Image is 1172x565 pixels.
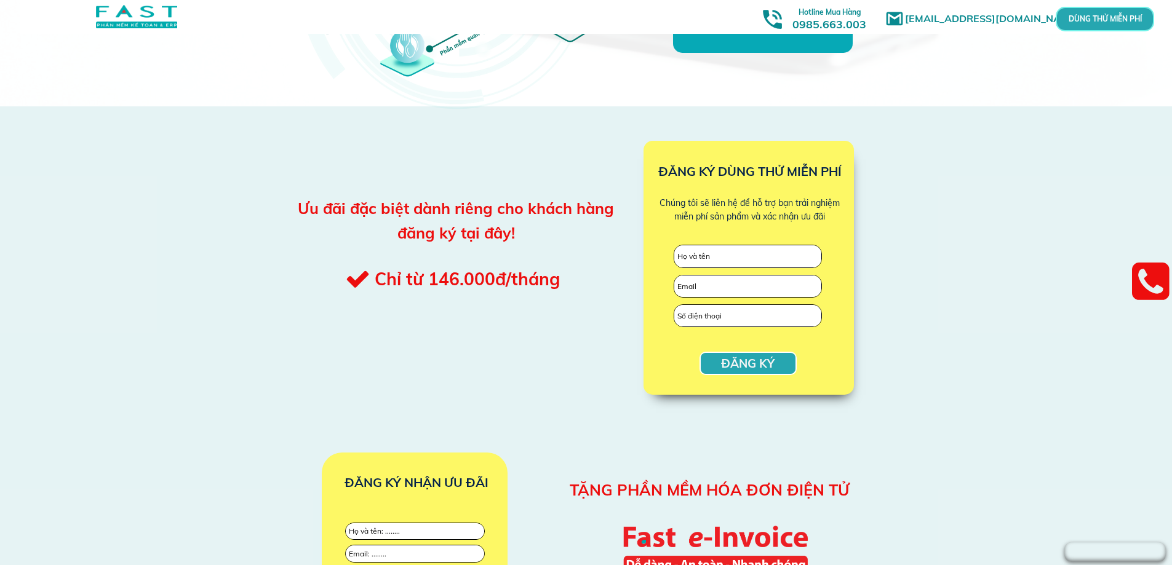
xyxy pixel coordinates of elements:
[799,7,861,17] span: Hotline Mua Hàng
[1090,15,1120,22] p: DÙNG THỬ MIỄN PHÍ
[674,245,821,267] input: Họ và tên
[905,11,1086,27] h1: [EMAIL_ADDRESS][DOMAIN_NAME]
[674,305,821,327] input: Số điện thoại
[375,266,614,293] h3: Chỉ từ 146.000đ/tháng
[570,478,861,502] h3: TẶNG PHẦN MỀM HÓA ĐƠN ĐIỆN TỬ
[656,196,843,224] div: Chúng tôi sẽ liên hệ để hỗ trợ bạn trải nghiệm miễn phí sản phẩm và xác nhận ưu đãi
[322,473,511,492] h3: ĐĂNG KÝ NHẬN ƯU ĐÃI
[779,4,880,31] h3: 0985.663.003
[346,545,485,561] input: Email: ........
[701,353,795,374] p: ĐĂNG KÝ
[295,196,616,245] div: Ưu đãi đặc biệt dành riêng cho khách hàng đăng ký tại đây!
[674,275,821,298] input: Email
[636,162,864,181] h3: ĐĂNG KÝ DÙNG THỬ MIỄN PHÍ
[346,523,485,539] input: Họ và tên: ........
